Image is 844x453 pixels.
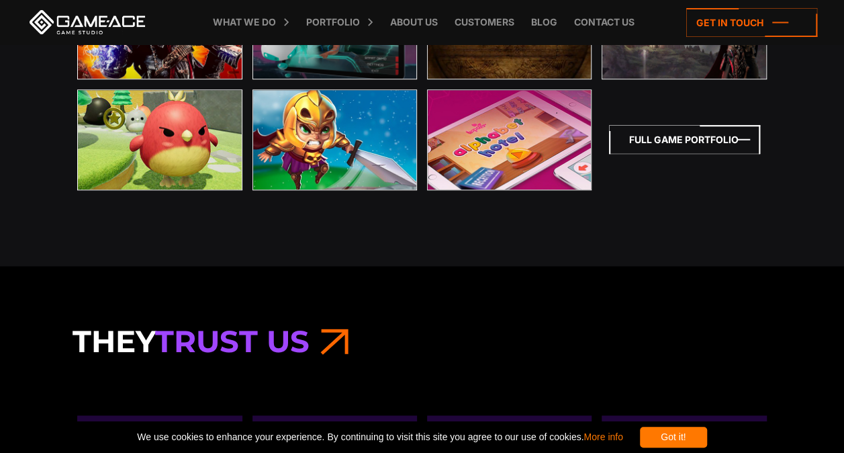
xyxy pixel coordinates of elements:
img: Star archer vr main [78,90,241,190]
span: Trust Us [155,323,310,360]
a: Get in touch [686,8,817,37]
div: Got it! [640,427,707,448]
img: Alphabet hotel preview main [428,90,591,190]
span: We use cookies to enhance your experience. By continuing to visit this site you agree to our use ... [137,427,622,448]
a: More info [583,431,622,442]
a: Full Game Portfolio [609,125,760,154]
h3: They [73,323,772,360]
img: Knight stack jump preview main [253,90,416,190]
